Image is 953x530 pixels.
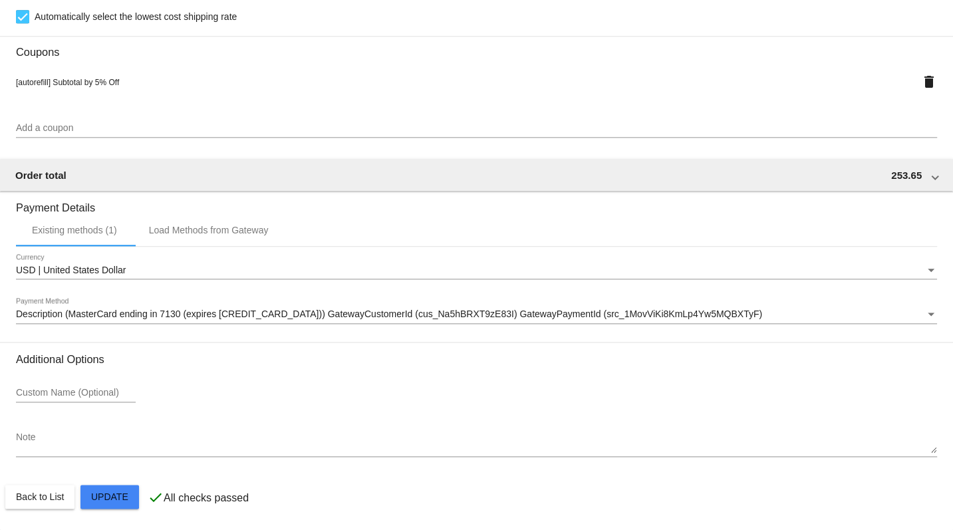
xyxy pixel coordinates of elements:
[16,491,64,502] span: Back to List
[16,123,937,134] input: Add a coupon
[16,388,136,398] input: Custom Name (Optional)
[148,489,164,505] mat-icon: check
[16,309,762,319] span: Description (MasterCard ending in 7130 (expires [CREDIT_CARD_DATA])) GatewayCustomerId (cus_Na5hB...
[5,485,74,509] button: Back to List
[32,225,117,235] div: Existing methods (1)
[15,170,67,181] span: Order total
[35,9,237,25] span: Automatically select the lowest cost shipping rate
[921,74,937,90] mat-icon: delete
[164,492,249,504] p: All checks passed
[149,225,269,235] div: Load Methods from Gateway
[891,170,922,181] span: 253.65
[91,491,128,502] span: Update
[16,78,119,87] span: [autorefill] Subtotal by 5% Off
[16,192,937,214] h3: Payment Details
[16,353,937,366] h3: Additional Options
[16,265,126,275] span: USD | United States Dollar
[16,309,937,320] mat-select: Payment Method
[16,265,937,276] mat-select: Currency
[16,36,937,59] h3: Coupons
[80,485,139,509] button: Update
